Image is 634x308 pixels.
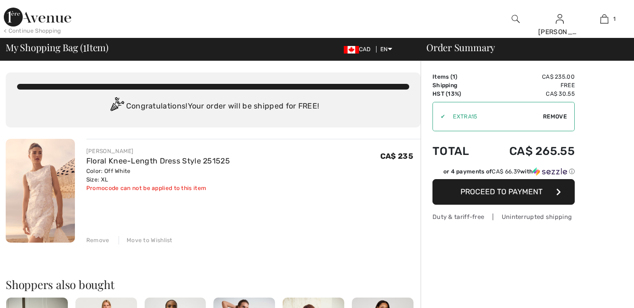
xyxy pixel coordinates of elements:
[4,8,71,27] img: 1ère Avenue
[86,184,230,192] div: Promocode can not be applied to this item
[452,73,455,80] span: 1
[556,14,564,23] a: Sign In
[86,156,230,165] a: Floral Knee-Length Dress Style 251525
[582,13,626,25] a: 1
[415,43,628,52] div: Order Summary
[492,168,520,175] span: CA$ 66.39
[380,152,413,161] span: CA$ 235
[445,102,543,131] input: Promo code
[613,15,616,23] span: 1
[344,46,375,53] span: CAD
[556,13,564,25] img: My Info
[460,187,542,196] span: Proceed to Payment
[432,135,484,167] td: Total
[484,90,575,98] td: CA$ 30.55
[543,112,567,121] span: Remove
[119,236,173,245] div: Move to Wishlist
[432,81,484,90] td: Shipping
[107,97,126,116] img: Congratulation2.svg
[344,46,359,54] img: Canadian Dollar
[433,112,445,121] div: ✔
[443,167,575,176] div: or 4 payments of with
[86,236,110,245] div: Remove
[83,40,86,53] span: 1
[484,72,575,81] td: CA$ 235.00
[86,167,230,184] div: Color: Off White Size: XL
[380,46,392,53] span: EN
[6,43,109,52] span: My Shopping Bag ( Item)
[484,81,575,90] td: Free
[86,147,230,155] div: [PERSON_NAME]
[533,167,567,176] img: Sezzle
[6,139,75,243] img: Floral Knee-Length Dress Style 251525
[432,72,484,81] td: Items ( )
[4,27,61,35] div: < Continue Shopping
[432,179,575,205] button: Proceed to Payment
[432,167,575,179] div: or 4 payments ofCA$ 66.39withSezzle Click to learn more about Sezzle
[512,13,520,25] img: search the website
[6,279,421,290] h2: Shoppers also bought
[432,90,484,98] td: HST (13%)
[17,97,409,116] div: Congratulations! Your order will be shipped for FREE!
[484,135,575,167] td: CA$ 265.55
[432,212,575,221] div: Duty & tariff-free | Uninterrupted shipping
[600,13,608,25] img: My Bag
[538,27,582,37] div: [PERSON_NAME]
